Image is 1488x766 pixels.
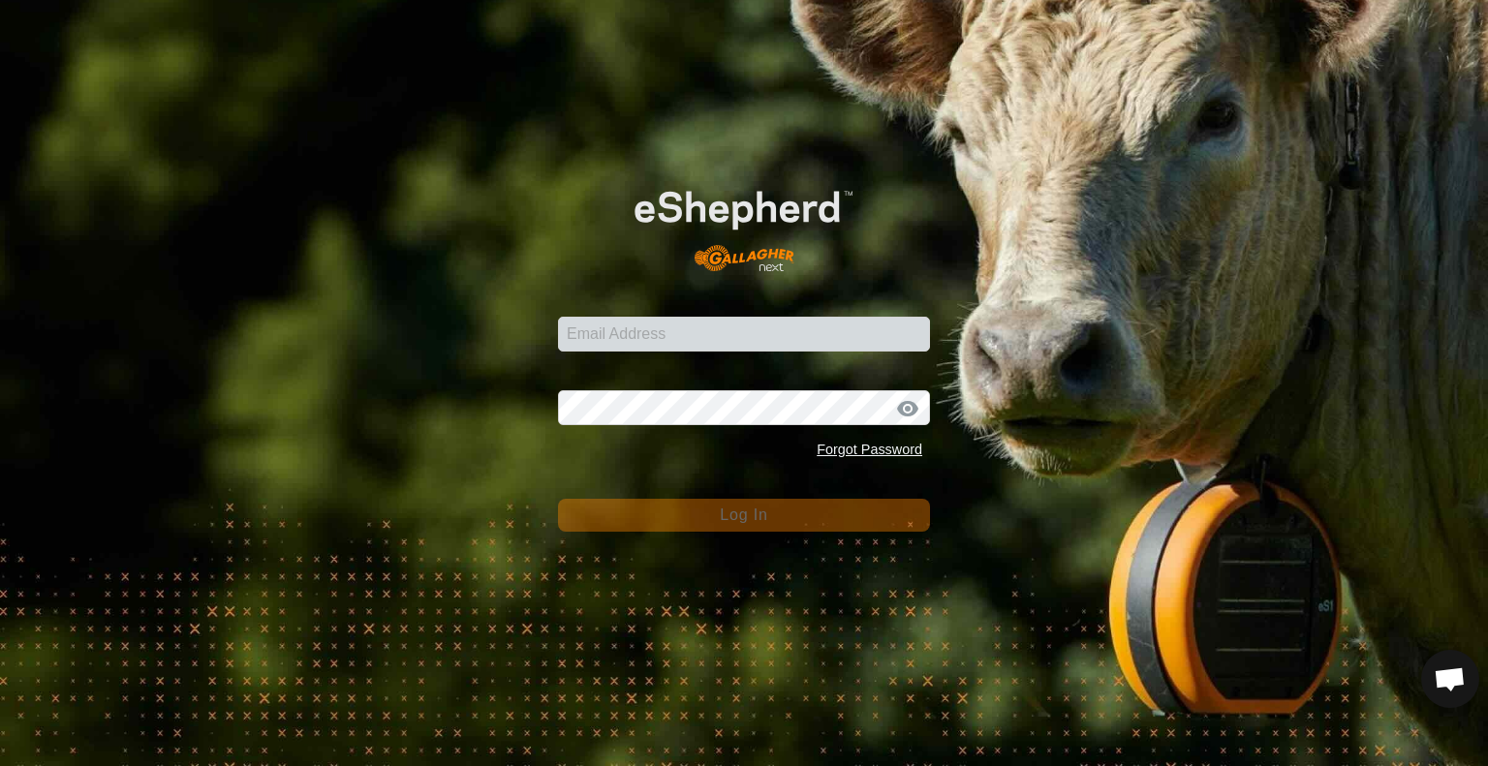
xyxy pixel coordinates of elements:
img: E-shepherd Logo [595,160,892,287]
input: Email Address [558,317,930,352]
a: Forgot Password [817,442,922,457]
div: Open chat [1421,650,1479,708]
button: Log In [558,499,930,532]
span: Log In [720,506,767,523]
